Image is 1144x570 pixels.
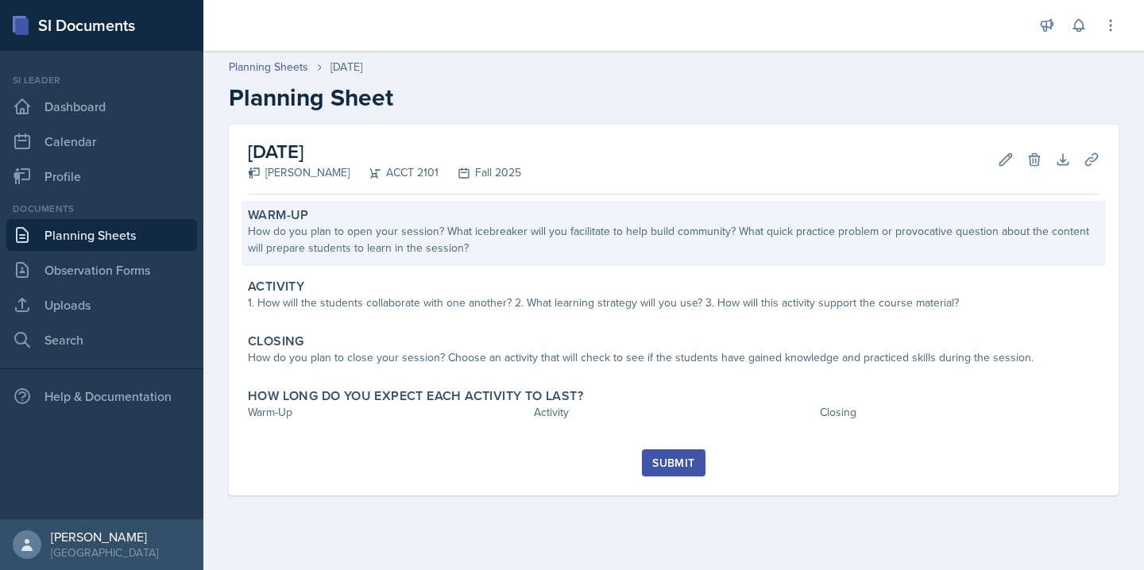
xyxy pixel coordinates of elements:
div: Submit [652,456,694,469]
a: Calendar [6,125,197,157]
div: Warm-Up [248,404,528,421]
div: [PERSON_NAME] [248,164,350,181]
a: Uploads [6,289,197,321]
div: Fall 2025 [439,164,521,181]
a: Dashboard [6,91,197,122]
div: [PERSON_NAME] [51,529,158,545]
a: Profile [6,160,197,192]
a: Planning Sheets [6,219,197,251]
div: Closing [820,404,1100,421]
a: Search [6,324,197,356]
div: 1. How will the students collaborate with one another? 2. What learning strategy will you use? 3.... [248,295,1100,311]
div: How do you plan to close your session? Choose an activity that will check to see if the students ... [248,349,1100,366]
a: Planning Sheets [229,59,308,75]
div: Activity [534,404,814,421]
div: [DATE] [330,59,362,75]
h2: Planning Sheet [229,83,1119,112]
div: Help & Documentation [6,380,197,412]
label: Closing [248,333,304,349]
div: Documents [6,202,197,216]
label: Activity [248,279,304,295]
div: How do you plan to open your session? What icebreaker will you facilitate to help build community... [248,223,1100,256]
label: How long do you expect each activity to last? [248,388,583,404]
label: Warm-Up [248,207,309,223]
button: Submit [642,449,705,476]
div: Si leader [6,73,197,87]
div: [GEOGRAPHIC_DATA] [51,545,158,560]
a: Observation Forms [6,254,197,286]
h2: [DATE] [248,137,521,166]
div: ACCT 2101 [350,164,439,181]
